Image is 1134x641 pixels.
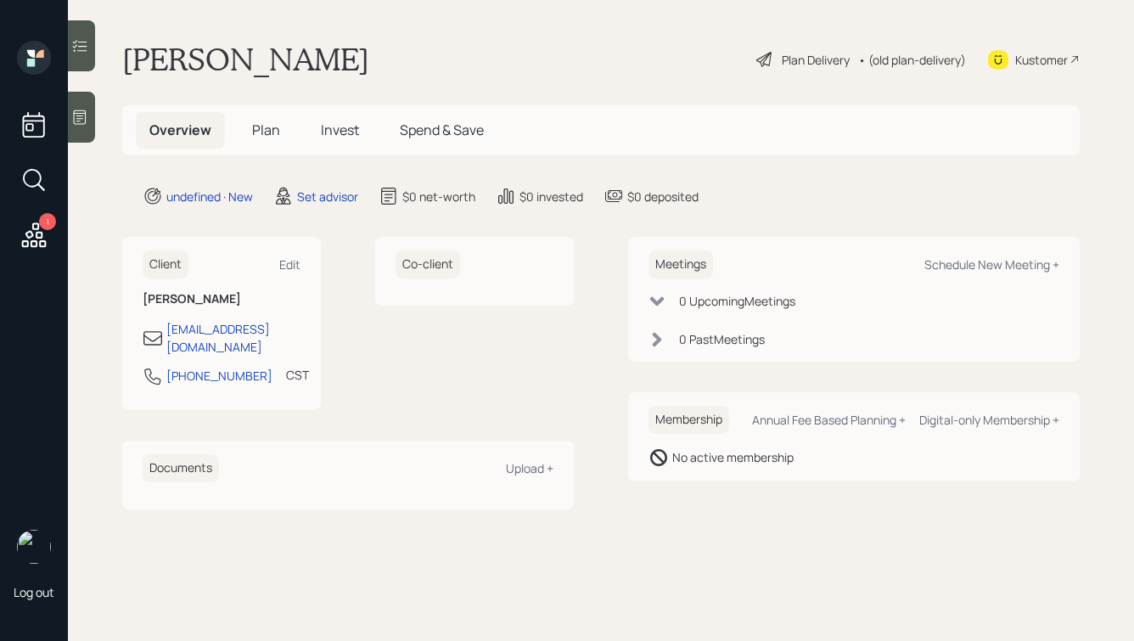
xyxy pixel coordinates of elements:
h6: Documents [143,454,219,482]
div: Annual Fee Based Planning + [752,412,906,428]
div: $0 net-worth [402,188,475,205]
div: • (old plan-delivery) [858,51,966,69]
div: [EMAIL_ADDRESS][DOMAIN_NAME] [166,320,300,356]
h6: Client [143,250,188,278]
div: No active membership [672,448,794,466]
h6: [PERSON_NAME] [143,292,300,306]
div: 0 Upcoming Meeting s [679,292,795,310]
div: 1 [39,213,56,230]
span: Overview [149,121,211,139]
div: Plan Delivery [782,51,850,69]
div: CST [286,366,309,384]
div: Edit [279,256,300,273]
div: 0 Past Meeting s [679,330,765,348]
span: Plan [252,121,280,139]
h6: Membership [648,406,729,434]
div: undefined · New [166,188,253,205]
div: Log out [14,584,54,600]
h6: Co-client [396,250,460,278]
div: [PHONE_NUMBER] [166,367,272,385]
div: Set advisor [297,188,358,205]
h6: Meetings [648,250,713,278]
div: Kustomer [1015,51,1068,69]
div: Digital-only Membership + [919,412,1059,428]
img: hunter_neumayer.jpg [17,530,51,564]
div: Schedule New Meeting + [924,256,1059,273]
div: Upload + [506,460,553,476]
span: Spend & Save [400,121,484,139]
div: $0 deposited [627,188,699,205]
div: $0 invested [519,188,583,205]
h1: [PERSON_NAME] [122,41,369,78]
span: Invest [321,121,359,139]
